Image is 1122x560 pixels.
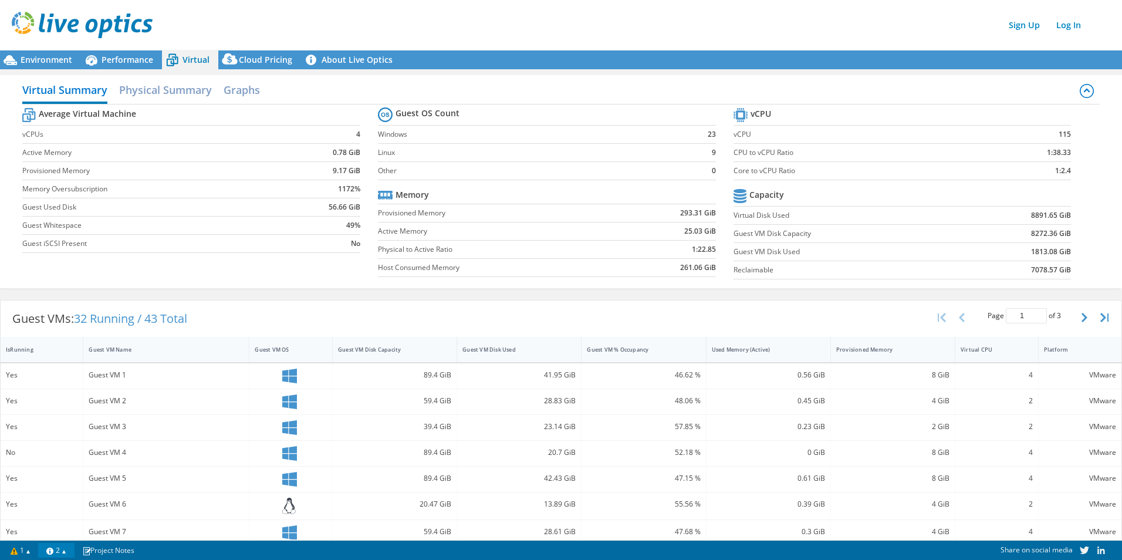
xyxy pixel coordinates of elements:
b: 9 [712,147,716,158]
div: VMware [1044,369,1116,382]
b: 8272.36 GiB [1031,228,1071,239]
label: Active Memory [378,225,617,237]
b: 1:38.33 [1047,147,1071,158]
div: 28.61 GiB [462,525,576,538]
label: Guest VM Disk Used [734,246,962,258]
div: 4 GiB [836,498,949,511]
label: Virtual Disk Used [734,210,962,221]
b: 9.17 GiB [333,165,360,177]
b: 1:22.85 [692,244,716,255]
div: 48.06 % [587,394,700,407]
b: 49% [346,220,360,231]
a: Log In [1050,16,1087,33]
h2: Virtual Summary [22,78,107,104]
div: 2 [961,420,1032,433]
div: 55.56 % [587,498,700,511]
div: 39.4 GiB [338,420,451,433]
label: Active Memory [22,147,286,158]
div: 89.4 GiB [338,369,451,382]
b: Guest OS Count [396,107,459,119]
div: Guest VM OS [255,346,312,353]
div: 4 [961,472,1032,485]
div: 20.7 GiB [462,446,576,459]
label: Memory Oversubscription [22,183,286,195]
label: CPU to vCPU Ratio [734,147,982,158]
div: 0.3 GiB [712,525,825,538]
div: VMware [1044,394,1116,407]
input: jump to page [1006,308,1047,323]
b: 7078.57 GiB [1031,264,1071,276]
div: Yes [6,498,77,511]
h2: Physical Summary [119,78,212,102]
div: 8 GiB [836,446,949,459]
div: Yes [6,369,77,382]
b: 23 [708,129,716,140]
label: Guest VM Disk Capacity [734,228,962,239]
label: Host Consumed Memory [378,262,617,274]
span: Environment [21,54,72,65]
div: Guest VM Name [89,346,229,353]
b: 4 [356,129,360,140]
div: Yes [6,525,77,538]
b: 56.66 GiB [329,201,360,213]
div: 89.4 GiB [338,446,451,459]
label: Reclaimable [734,264,962,276]
div: Guest VMs: [1,301,199,337]
div: IsRunning [6,346,63,353]
div: 47.68 % [587,525,700,538]
b: 1813.08 GiB [1031,246,1071,258]
div: 0.61 GiB [712,472,825,485]
a: 2 [38,543,75,558]
div: 89.4 GiB [338,472,451,485]
h2: Graphs [224,78,260,102]
div: 59.4 GiB [338,394,451,407]
span: 32 Running / 43 Total [74,311,187,326]
div: Guest VM 7 [89,525,244,538]
div: 4 GiB [836,525,949,538]
div: Yes [6,472,77,485]
span: 3 [1057,311,1061,321]
div: 46.62 % [587,369,700,382]
div: VMware [1044,472,1116,485]
b: vCPU [751,108,771,120]
div: 8 GiB [836,369,949,382]
label: Physical to Active Ratio [378,244,617,255]
div: Yes [6,420,77,433]
div: 23.14 GiB [462,420,576,433]
b: 8891.65 GiB [1031,210,1071,221]
label: vCPU [734,129,982,140]
div: No [6,446,77,459]
a: About Live Optics [301,50,401,69]
div: 4 [961,446,1032,459]
span: Virtual [183,54,209,65]
a: Sign Up [1003,16,1046,33]
div: 20.47 GiB [338,498,451,511]
div: 4 [961,369,1032,382]
b: Capacity [749,189,784,201]
div: VMware [1044,525,1116,538]
b: 1172% [338,183,360,195]
div: 59.4 GiB [338,525,451,538]
div: Guest VM 3 [89,420,244,433]
a: 1 [2,543,39,558]
div: Guest VM Disk Capacity [338,346,437,353]
div: Provisioned Memory [836,346,935,353]
b: 0 [712,165,716,177]
div: Used Memory (Active) [712,346,811,353]
b: 1:2.4 [1055,165,1071,177]
div: 2 [961,394,1032,407]
span: Share on social media [1001,545,1073,555]
img: live_optics_svg.svg [12,12,153,38]
div: 47.15 % [587,472,700,485]
b: 261.06 GiB [680,262,716,274]
div: 2 GiB [836,420,949,433]
label: Guest iSCSI Present [22,238,286,249]
label: Provisioned Memory [378,207,617,219]
div: 8 GiB [836,472,949,485]
span: Page of [988,308,1061,323]
div: Guest VM 1 [89,369,244,382]
div: 4 [961,525,1032,538]
div: Guest VM 4 [89,446,244,459]
div: 2 [961,498,1032,511]
div: Platform [1044,346,1102,353]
